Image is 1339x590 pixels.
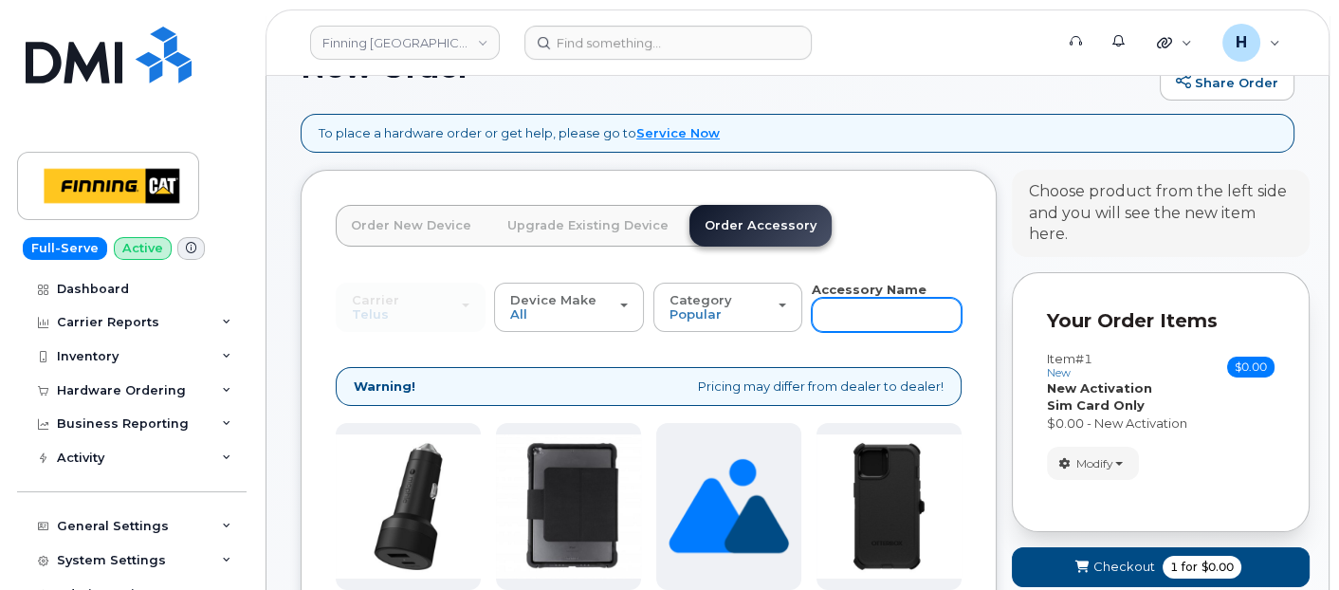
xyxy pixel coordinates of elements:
[336,367,962,406] div: Pricing may differ from dealer to dealer!
[492,205,684,247] a: Upgrade Existing Device
[310,26,500,60] a: Finning Canada
[494,283,644,332] button: Device Make All
[816,434,962,580] img: 13-15_Defender_Case.jpg
[496,434,641,580] img: 9th_Gen_Folio_Case.jpg
[524,26,812,60] input: Find something...
[669,423,789,590] img: no_image_found-2caef05468ed5679b831cfe6fc140e25e0c280774317ffc20a367ab7fd17291e.png
[1012,547,1310,586] button: Checkout 1 for $0.00
[1029,181,1293,247] div: Choose product from the left side and you will see the new item here.
[510,306,527,322] span: All
[336,434,481,580] img: Car_Charger.jpg
[812,282,926,297] strong: Accessory Name
[1047,366,1071,379] small: new
[653,283,803,332] button: Category Popular
[1227,357,1275,378] span: $0.00
[1047,352,1092,379] h3: Item
[1047,307,1275,335] p: Your Order Items
[1178,559,1201,576] span: for
[689,205,832,247] a: Order Accessory
[1160,64,1294,101] a: Share Order
[1093,558,1155,576] span: Checkout
[1144,24,1205,62] div: Quicklinks
[1047,447,1139,480] button: Modify
[1047,397,1145,413] strong: Sim Card Only
[1047,380,1152,396] strong: New Activation
[669,292,732,307] span: Category
[1047,415,1275,433] div: $0.00 - New Activation
[354,378,415,396] strong: Warning!
[301,50,1150,83] h1: New Order
[1209,24,1293,62] div: hakaur@dminc.com
[1170,559,1178,576] span: 1
[669,306,722,322] span: Popular
[336,205,486,247] a: Order New Device
[636,125,720,140] a: Service Now
[1076,455,1113,472] span: Modify
[1075,351,1092,366] span: #1
[510,292,596,307] span: Device Make
[319,124,720,142] p: To place a hardware order or get help, please go to
[1236,31,1247,54] span: H
[1201,559,1234,576] span: $0.00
